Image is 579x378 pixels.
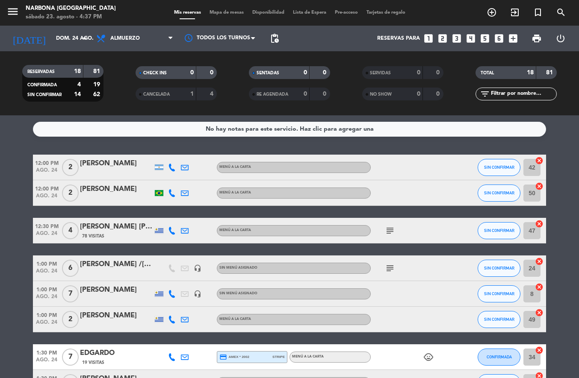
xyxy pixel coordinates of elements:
i: exit_to_app [510,7,520,18]
span: CANCELADA [143,92,170,97]
strong: 0 [190,70,194,76]
strong: 62 [93,91,102,97]
span: SIN CONFIRMAR [484,291,514,296]
span: ago. 24 [33,294,60,304]
i: looks_6 [493,33,505,44]
span: 1:00 PM [33,284,60,294]
i: cancel [535,346,544,355]
strong: 0 [304,70,307,76]
span: 12:30 PM [33,221,60,231]
i: add_circle_outline [487,7,497,18]
span: Disponibilidad [248,10,289,15]
i: [DATE] [6,29,52,48]
strong: 0 [417,70,420,76]
span: ago. 24 [33,268,60,278]
i: credit_card [219,353,227,361]
span: Sin menú asignado [219,292,257,295]
span: 1:00 PM [33,258,60,268]
i: add_box [508,33,519,44]
span: MENÚ A LA CARTA [219,229,251,232]
div: [PERSON_NAME] /[PERSON_NAME] [80,259,153,270]
i: search [556,7,566,18]
span: MENÚ A LA CARTA [292,355,324,358]
span: Pre-acceso [331,10,362,15]
button: SIN CONFIRMAR [478,185,520,202]
span: 7 [62,285,79,302]
span: SENTADAS [257,71,279,75]
strong: 14 [74,91,81,97]
strong: 0 [210,70,215,76]
i: cancel [535,182,544,190]
span: 1:30 PM [33,347,60,357]
span: CHECK INS [143,71,167,75]
span: ago. 24 [33,231,60,240]
div: LOG OUT [549,26,573,51]
i: cancel [535,220,544,228]
span: 19 Visitas [82,359,104,366]
span: Lista de Espera [289,10,331,15]
span: MENÚ A LA CARTA [219,191,251,194]
i: menu [6,5,19,18]
i: cancel [535,156,544,165]
span: SIN CONFIRMAR [484,317,514,322]
span: Mis reservas [170,10,205,15]
i: subject [385,226,395,236]
span: MENÚ A LA CARTA [219,165,251,169]
span: SIN CONFIRMAR [484,190,514,195]
span: RESERVADAS [27,70,55,74]
input: Filtrar por nombre... [490,89,556,99]
i: turned_in_not [533,7,543,18]
i: cancel [535,257,544,266]
span: 6 [62,260,79,277]
span: 4 [62,222,79,239]
div: No hay notas para este servicio. Haz clic para agregar una [206,124,374,134]
span: 78 Visitas [82,233,104,240]
span: Mapa de mesas [205,10,248,15]
strong: 4 [77,82,81,88]
span: NO SHOW [370,92,392,97]
strong: 18 [527,70,534,76]
span: print [532,33,542,44]
i: child_care [423,352,434,362]
i: headset_mic [194,264,201,272]
button: SIN CONFIRMAR [478,260,520,277]
span: MENÚ A LA CARTA [219,317,251,321]
strong: 0 [436,70,441,76]
span: ago. 24 [33,193,60,203]
span: SIN CONFIRMAR [484,228,514,233]
div: EDGARDO [80,348,153,359]
i: arrow_drop_down [80,33,90,44]
span: RE AGENDADA [257,92,288,97]
i: looks_one [423,33,434,44]
i: cancel [535,283,544,291]
span: 2 [62,185,79,202]
strong: 0 [323,91,328,97]
span: Tarjetas de regalo [362,10,410,15]
div: sábado 23. agosto - 4:37 PM [26,13,116,21]
div: [PERSON_NAME] [80,310,153,321]
span: SERVIDAS [370,71,391,75]
strong: 1 [190,91,194,97]
span: stripe [272,354,285,360]
span: 1:00 PM [33,310,60,319]
button: SIN CONFIRMAR [478,285,520,302]
span: CONFIRMADA [27,83,57,87]
strong: 4 [210,91,215,97]
button: menu [6,5,19,21]
span: ago. 24 [33,357,60,367]
span: amex * 2002 [219,353,249,361]
i: looks_two [437,33,448,44]
span: Almuerzo [110,35,140,41]
i: power_settings_new [555,33,566,44]
strong: 0 [323,70,328,76]
button: SIN CONFIRMAR [478,222,520,239]
span: ago. 24 [33,167,60,177]
span: SIN CONFIRMAR [27,93,62,97]
button: SIN CONFIRMAR [478,311,520,328]
i: looks_4 [465,33,476,44]
i: looks_3 [451,33,462,44]
span: CONFIRMADA [487,355,512,359]
i: subject [385,263,395,273]
span: Reservas para [377,35,420,41]
button: CONFIRMADA [478,349,520,366]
